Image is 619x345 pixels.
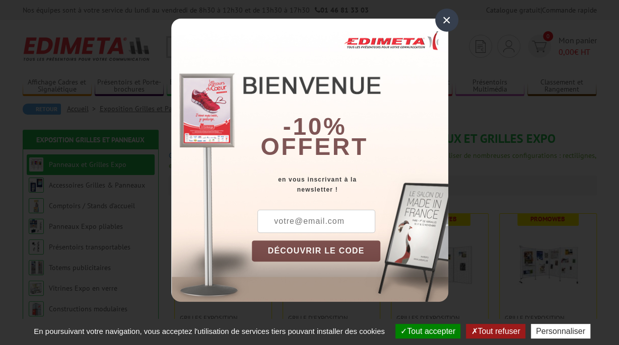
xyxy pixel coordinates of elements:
input: votre@email.com [257,210,375,233]
button: DÉCOUVRIR LE CODE [252,240,381,262]
span: En poursuivant votre navigation, vous acceptez l'utilisation de services tiers pouvant installer ... [29,327,390,335]
div: en vous inscrivant à la newsletter ! [252,175,448,195]
b: -10% [283,113,347,140]
button: Personnaliser (fenêtre modale) [531,324,590,338]
button: Tout accepter [395,324,460,338]
font: offert [260,133,368,160]
button: Tout refuser [466,324,525,338]
div: × [435,9,458,32]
